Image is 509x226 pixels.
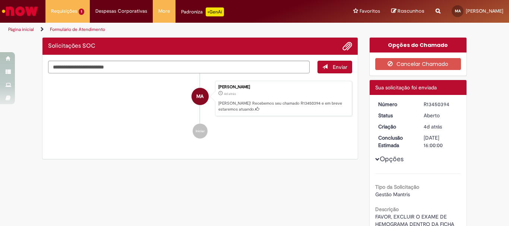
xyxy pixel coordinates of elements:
textarea: Digite sua mensagem aqui... [48,61,310,73]
a: Página inicial [8,26,34,32]
span: More [158,7,170,15]
b: Tipo da Solicitação [375,184,419,190]
div: Padroniza [181,7,224,16]
div: 26/08/2025 22:09:24 [424,123,458,130]
p: +GenAi [206,7,224,16]
button: Adicionar anexos [342,41,352,51]
time: 26/08/2025 22:09:24 [224,92,236,96]
span: Gestão Mantris [375,191,410,198]
dt: Número [373,101,418,108]
a: Formulário de Atendimento [50,26,105,32]
div: Mariana De Souza Albuquerque [192,88,209,105]
div: [PERSON_NAME] [218,85,348,89]
dt: Criação [373,123,418,130]
time: 26/08/2025 22:09:24 [424,123,442,130]
b: Descrição [375,206,399,213]
button: Enviar [317,61,352,73]
span: [PERSON_NAME] [466,8,503,14]
span: 1 [79,9,84,15]
img: ServiceNow [1,4,39,19]
div: [DATE] 16:00:00 [424,134,458,149]
dt: Status [373,112,418,119]
span: Rascunhos [398,7,424,15]
span: 4d atrás [424,123,442,130]
span: MA [196,87,203,105]
span: MA [455,9,461,13]
div: Aberto [424,112,458,119]
p: [PERSON_NAME]! Recebemos seu chamado R13450394 e em breve estaremos atuando. [218,101,348,112]
ul: Trilhas de página [6,23,334,36]
span: 4d atrás [224,92,236,96]
span: Enviar [333,64,347,70]
div: R13450394 [424,101,458,108]
span: Despesas Corporativas [95,7,147,15]
dt: Conclusão Estimada [373,134,418,149]
h2: Solicitações SOC Histórico de tíquete [48,43,95,50]
span: Sua solicitação foi enviada [375,84,437,91]
button: Cancelar Chamado [375,58,461,70]
div: Opções do Chamado [370,38,467,52]
span: Requisições [51,7,77,15]
ul: Histórico de tíquete [48,73,352,146]
a: Rascunhos [391,8,424,15]
li: Mariana De Souza Albuquerque [48,81,352,117]
span: Favoritos [360,7,380,15]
